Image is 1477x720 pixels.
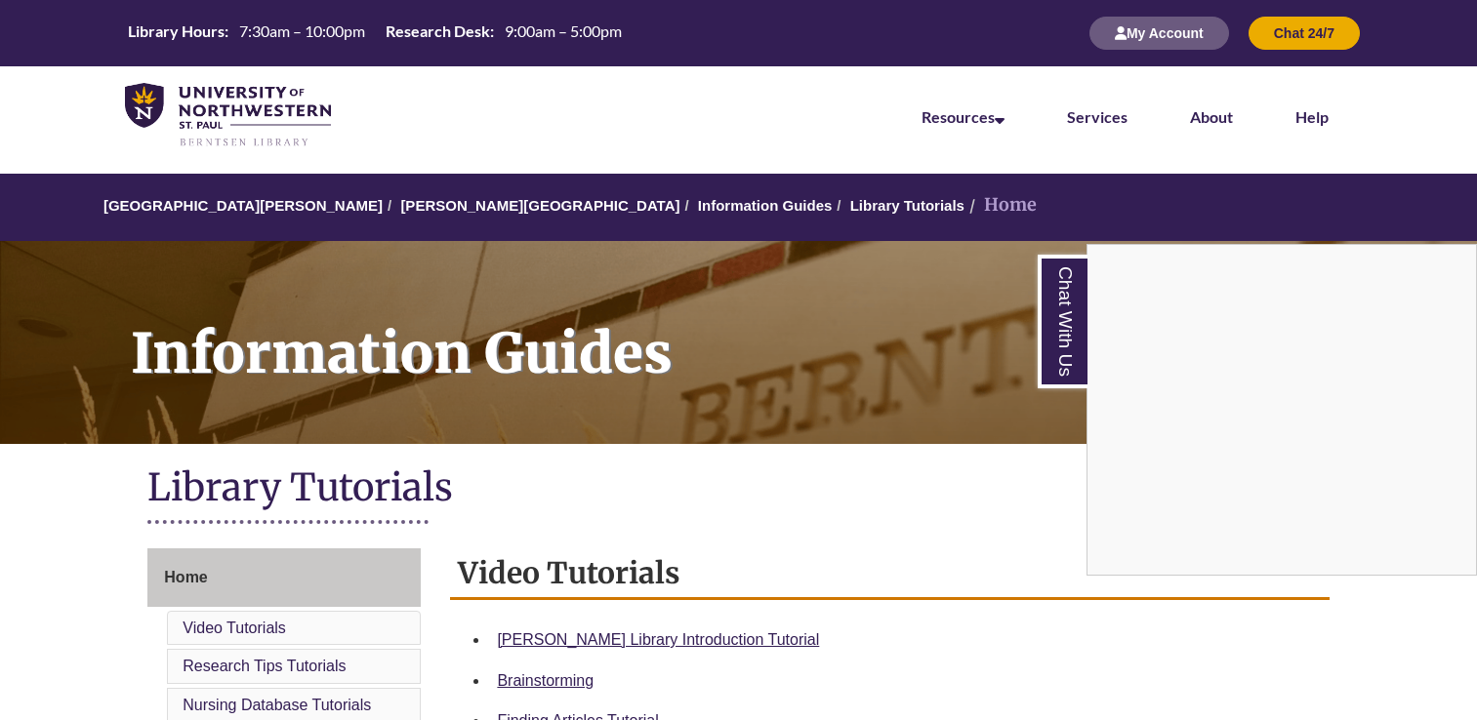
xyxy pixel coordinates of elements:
a: Chat With Us [1038,255,1087,388]
a: Resources [922,107,1005,126]
a: About [1190,107,1233,126]
div: Chat With Us [1087,244,1477,576]
a: Help [1295,107,1329,126]
img: UNWSP Library Logo [125,83,331,148]
a: Services [1067,107,1128,126]
iframe: Chat Widget [1087,245,1476,575]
